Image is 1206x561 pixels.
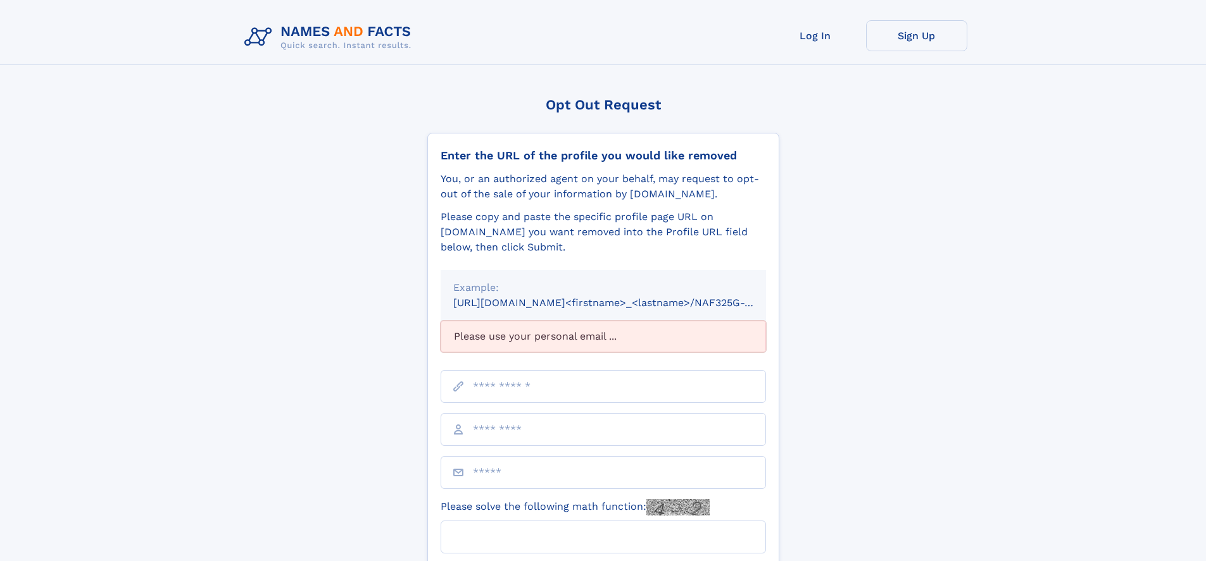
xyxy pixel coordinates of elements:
div: Enter the URL of the profile you would like removed [441,149,766,163]
div: Opt Out Request [427,97,779,113]
div: Example: [453,280,753,295]
small: [URL][DOMAIN_NAME]<firstname>_<lastname>/NAF325G-xxxxxxxx [453,297,790,309]
div: Please copy and paste the specific profile page URL on [DOMAIN_NAME] you want removed into the Pr... [441,209,766,255]
div: You, or an authorized agent on your behalf, may request to opt-out of the sale of your informatio... [441,171,766,202]
a: Sign Up [866,20,967,51]
div: Please use your personal email ... [441,321,766,352]
label: Please solve the following math function: [441,499,710,515]
a: Log In [765,20,866,51]
img: Logo Names and Facts [239,20,422,54]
